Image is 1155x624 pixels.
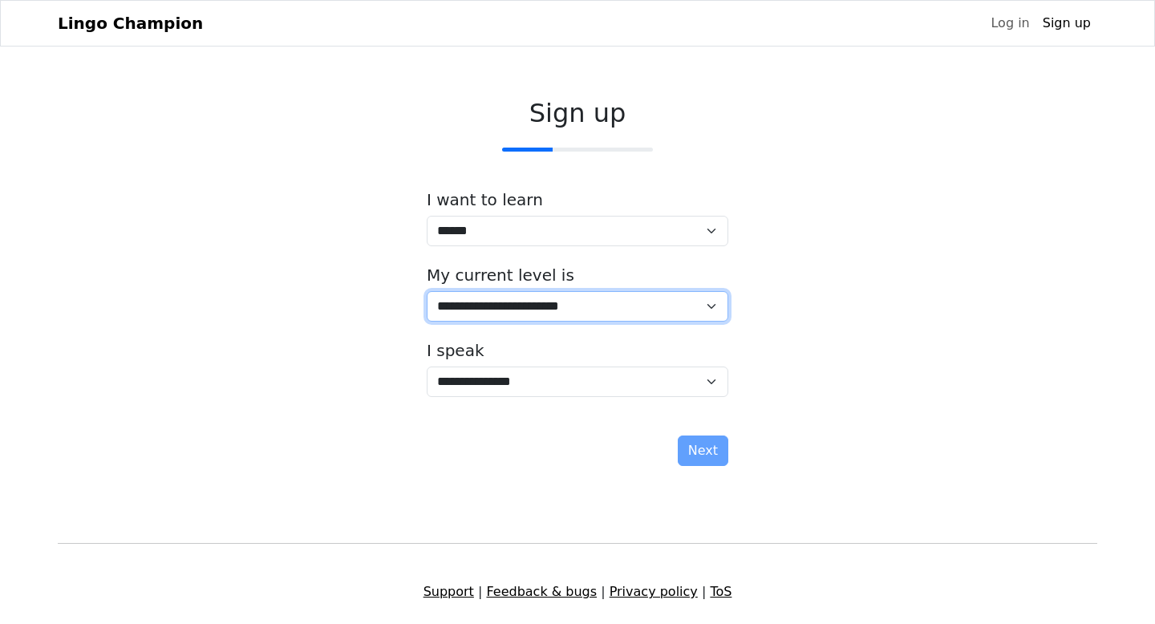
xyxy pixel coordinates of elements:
[427,265,574,285] label: My current level is
[984,7,1035,39] a: Log in
[486,584,597,599] a: Feedback & bugs
[427,98,728,128] h2: Sign up
[427,190,543,209] label: I want to learn
[423,584,474,599] a: Support
[710,584,731,599] a: ToS
[427,341,484,360] label: I speak
[610,584,698,599] a: Privacy policy
[48,582,1107,602] div: | | |
[58,7,203,39] a: Lingo Champion
[1036,7,1097,39] a: Sign up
